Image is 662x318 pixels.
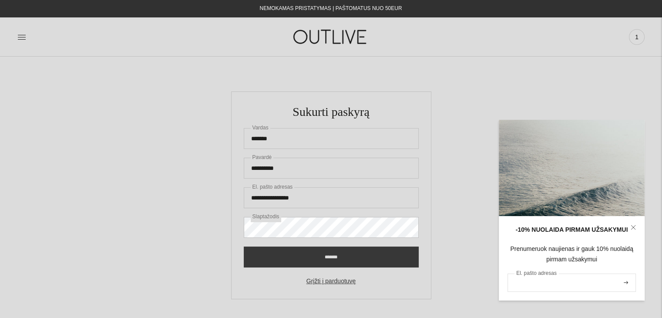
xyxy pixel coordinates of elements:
[276,22,385,52] img: OUTLIVE
[507,244,636,265] div: Prenumeruok naujienas ir gauk 10% nuolaidą pirmam užsakymui
[507,225,636,235] div: -10% NUOLAIDA PIRMAM UŽSAKYMUI
[251,152,274,163] label: Pavardė
[306,277,356,284] a: Grįžti į parduotuvę
[251,182,295,193] label: El. pašto adresas
[514,268,558,279] label: El. pašto adresas
[631,31,643,43] span: 1
[251,212,281,222] label: Slaptažodis
[244,104,419,119] h1: Sukurti paskyrą
[251,123,270,133] label: Vardas
[629,27,645,47] a: 1
[260,3,402,14] div: NEMOKAMAS PRISTATYMAS Į PAŠTOMATUS NUO 50EUR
